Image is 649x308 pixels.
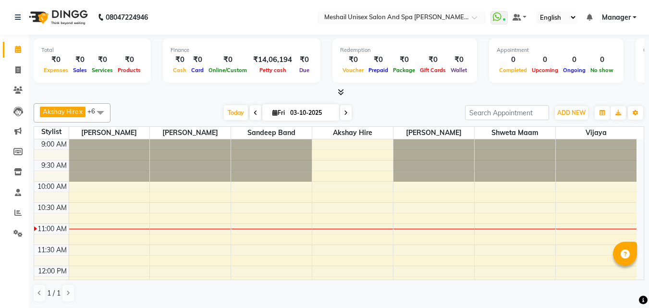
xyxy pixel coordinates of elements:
div: ₹0 [71,54,89,65]
span: Package [391,67,417,74]
span: Akshay Hire [43,108,78,115]
div: 9:30 AM [39,160,69,171]
span: No show [588,67,616,74]
span: Shweta maam [475,127,555,139]
a: x [78,108,83,115]
div: ₹14,06,194 [249,54,296,65]
div: ₹0 [41,54,71,65]
button: ADD NEW [555,106,588,120]
div: ₹0 [417,54,448,65]
img: logo [24,4,90,31]
div: 10:30 AM [36,203,69,213]
div: 12:00 PM [36,266,69,276]
span: Today [224,105,248,120]
div: Redemption [340,46,469,54]
div: ₹0 [391,54,417,65]
div: ₹0 [296,54,313,65]
input: Search Appointment [465,105,549,120]
div: 10:00 AM [36,182,69,192]
span: Ongoing [561,67,588,74]
span: ADD NEW [557,109,586,116]
span: Card [189,67,206,74]
div: ₹0 [115,54,143,65]
b: 08047224946 [106,4,148,31]
span: [PERSON_NAME] [150,127,231,139]
div: ₹0 [171,54,189,65]
div: 0 [497,54,529,65]
span: Manager [602,12,631,23]
span: 1 / 1 [47,288,61,298]
div: ₹0 [340,54,366,65]
span: Expenses [41,67,71,74]
span: Upcoming [529,67,561,74]
span: [PERSON_NAME] [393,127,474,139]
div: 0 [529,54,561,65]
span: Akshay Hire [312,127,393,139]
span: Wallet [448,67,469,74]
div: 11:30 AM [36,245,69,255]
span: +6 [87,107,102,115]
span: Online/Custom [206,67,249,74]
span: Due [297,67,312,74]
div: 0 [561,54,588,65]
div: Appointment [497,46,616,54]
div: ₹0 [206,54,249,65]
div: ₹0 [366,54,391,65]
input: 2025-10-03 [287,106,335,120]
div: ₹0 [89,54,115,65]
span: Completed [497,67,529,74]
span: Services [89,67,115,74]
span: Fri [270,109,287,116]
span: Voucher [340,67,366,74]
div: Finance [171,46,313,54]
span: Gift Cards [417,67,448,74]
span: Products [115,67,143,74]
span: Sandeep Band [231,127,312,139]
div: 0 [588,54,616,65]
div: Total [41,46,143,54]
span: Prepaid [366,67,391,74]
div: ₹0 [448,54,469,65]
span: [PERSON_NAME] [69,127,150,139]
div: Stylist [34,127,69,137]
span: Petty cash [257,67,289,74]
div: 11:00 AM [36,224,69,234]
span: Sales [71,67,89,74]
div: 9:00 AM [39,139,69,149]
span: Cash [171,67,189,74]
span: Vijaya [556,127,637,139]
div: ₹0 [189,54,206,65]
